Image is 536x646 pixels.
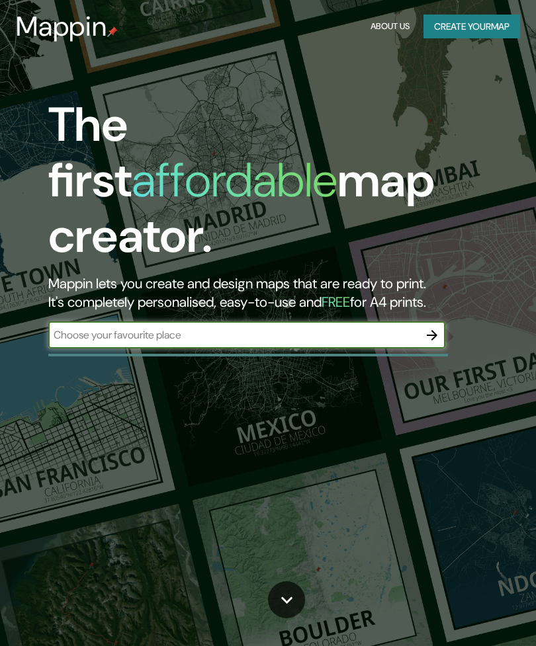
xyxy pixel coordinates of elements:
img: mappin-pin [107,26,118,37]
input: Choose your favourite place [48,327,419,343]
button: About Us [367,15,413,39]
h1: affordable [132,149,337,211]
button: Create yourmap [424,15,520,39]
h3: Mappin [16,11,107,42]
h2: Mappin lets you create and design maps that are ready to print. It's completely personalised, eas... [48,274,477,311]
h1: The first map creator. [48,97,477,274]
h5: FREE [322,293,350,311]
